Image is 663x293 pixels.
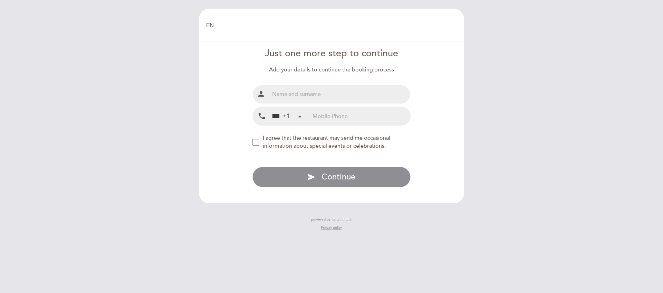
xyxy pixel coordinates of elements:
img: MEITRE [332,218,352,221]
input: Name and surname [269,85,411,104]
div: Just one more step to continue [252,47,411,60]
a: powered by [311,217,352,222]
i: local_phone [258,112,266,120]
button: send Continue [252,167,411,187]
md-checkbox: NEW_MODAL_AGREE_RESTAURANT_SEND_OCCASIONAL_INFO [252,134,411,150]
div: Add your details to continue the booking process [252,66,411,74]
div: United States: +1 [270,107,304,125]
input: Mobile Phone [313,107,410,125]
span: powered by [311,217,330,222]
span: Continue [321,172,355,182]
i: person [257,90,265,98]
i: send [307,173,316,181]
a: Privacy policy [321,225,342,230]
span: I agree that the restaurant may send me occasional information about special events or celebrations. [263,135,390,149]
div: +1 [272,112,290,121]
